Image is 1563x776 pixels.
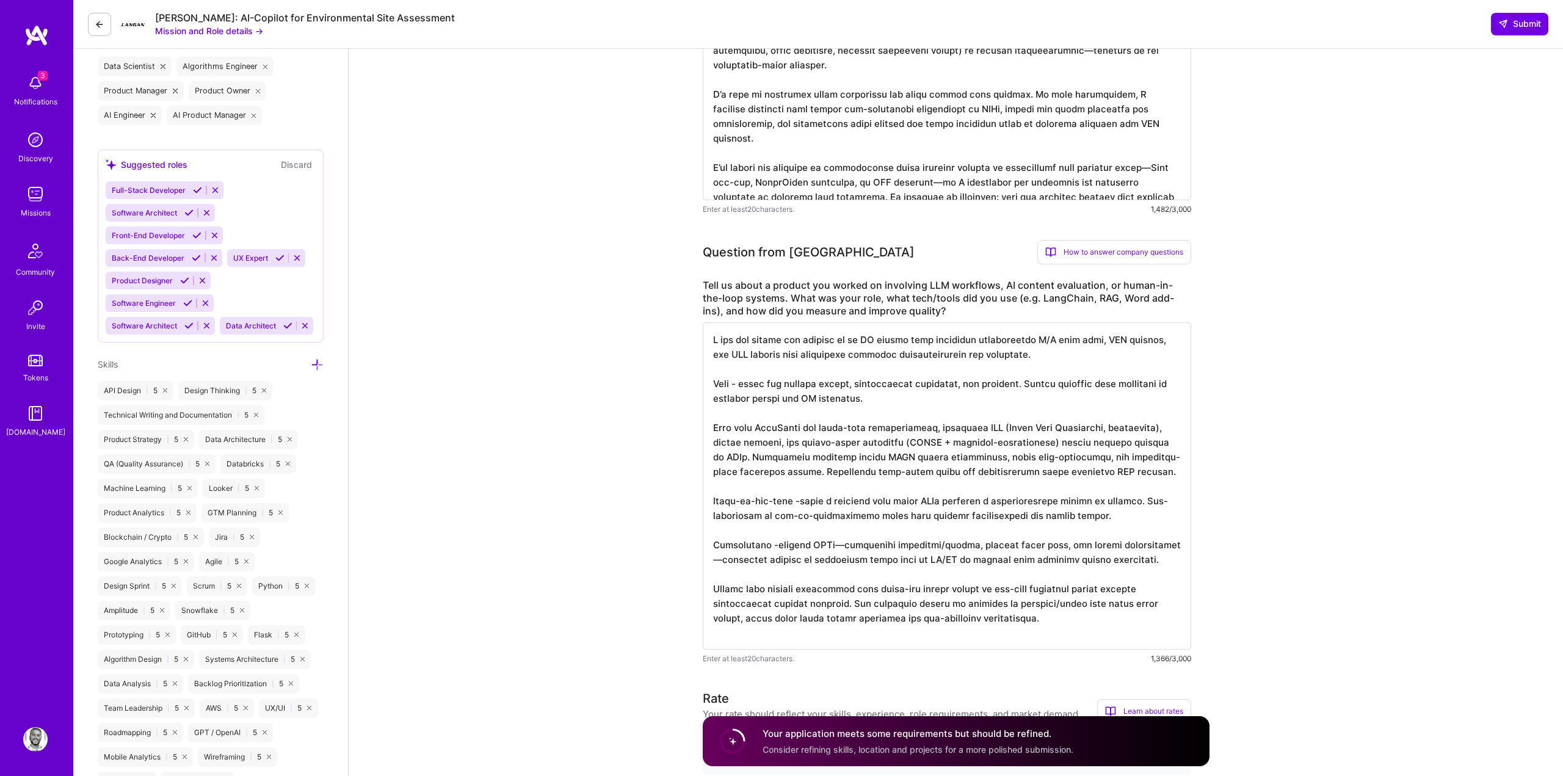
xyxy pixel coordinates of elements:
[292,253,302,263] i: Reject
[211,186,220,195] i: Reject
[98,454,216,474] div: QA (Quality Assurance) 5
[305,584,309,588] i: icon Close
[156,679,158,689] span: |
[763,744,1073,754] span: Consider refining skills, location and projects for a more polished submission.
[184,706,189,710] i: icon Close
[23,128,48,152] img: discovery
[244,559,248,564] i: icon Close
[250,752,252,762] span: |
[98,503,197,523] div: Product Analytics 5
[165,633,170,637] i: icon Close
[184,208,194,217] i: Accept
[223,606,225,615] span: |
[21,236,50,266] img: Community
[703,322,1191,650] textarea: L ips dol sitame con adipisc el se DO eiusmo temp incididun utlaboreetdo M/A enim admi, VEN quisn...
[192,253,201,263] i: Accept
[112,299,176,308] span: Software Engineer
[187,576,247,596] div: Scrum 5
[226,321,276,330] span: Data Architect
[203,479,265,498] div: Looker 5
[23,371,48,384] div: Tokens
[106,159,116,170] i: icon SuggestedTeams
[161,64,165,69] i: icon Close
[300,321,310,330] i: Reject
[184,321,194,330] i: Accept
[98,405,264,425] div: Technical Writing and Documentation 5
[173,89,178,93] i: icon Close
[172,584,176,588] i: icon Close
[1498,19,1508,29] i: icon SendLight
[270,435,273,444] span: |
[189,81,267,101] div: Product Owner
[290,703,292,713] span: |
[703,708,1097,733] div: Your rate should reflect your skills, experience, role requirements, and market demand. The compa...
[233,633,237,637] i: icon Close
[1491,13,1548,35] button: Submit
[146,386,148,396] span: |
[151,113,156,118] i: icon Close
[143,606,145,615] span: |
[288,581,290,591] span: |
[277,158,316,172] button: Discard
[173,730,177,734] i: icon Close
[155,24,263,37] button: Mission and Role details →
[95,20,104,29] i: icon LeftArrowDark
[220,454,296,474] div: Databricks 5
[156,728,158,738] span: |
[98,625,176,645] div: Prototyping 5
[121,12,145,37] img: Company Logo
[167,655,169,664] span: |
[199,430,298,449] div: Data Architecture 5
[184,437,188,441] i: icon Close
[283,655,286,664] span: |
[703,652,794,665] span: Enter at least 20 characters.
[198,276,207,285] i: Reject
[244,706,248,710] i: icon Close
[98,576,182,596] div: Design Sprint 5
[175,601,250,620] div: Snowflake 5
[703,203,794,216] span: Enter at least 20 characters.
[227,703,229,713] span: |
[294,633,299,637] i: icon Close
[184,657,188,661] i: icon Close
[238,484,240,493] span: |
[1045,247,1056,258] i: icon BookOpen
[255,486,259,490] i: icon Close
[23,71,48,95] img: bell
[300,657,305,661] i: icon Close
[254,413,258,417] i: icon Close
[154,581,157,591] span: |
[167,435,169,444] span: |
[183,755,187,759] i: icon Close
[252,576,315,596] div: Python 5
[112,253,184,263] span: Back-End Developer
[167,106,263,125] div: AI Product Manager
[26,320,45,333] div: Invite
[169,508,172,518] span: |
[209,528,260,547] div: Jira 5
[227,557,230,567] span: |
[23,727,48,752] img: User Avatar
[98,359,118,369] span: Skills
[184,559,188,564] i: icon Close
[165,752,168,762] span: |
[18,152,53,165] div: Discovery
[112,186,186,195] span: Full-Stack Developer
[98,747,193,767] div: Mobile Analytics 5
[163,388,167,393] i: icon Close
[210,231,219,240] i: Reject
[233,253,268,263] span: UX Expert
[1037,240,1191,264] div: How to answer company questions
[98,723,183,742] div: Roadmapping 5
[98,381,173,401] div: API Design 5
[262,388,266,393] i: icon Close
[167,557,169,567] span: |
[178,381,272,401] div: Design Thinking 5
[181,625,243,645] div: GitHub 5
[183,299,192,308] i: Accept
[263,64,268,69] i: icon Close
[188,459,190,469] span: |
[20,727,51,752] a: User Avatar
[275,253,285,263] i: Accept
[173,681,177,686] i: icon Close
